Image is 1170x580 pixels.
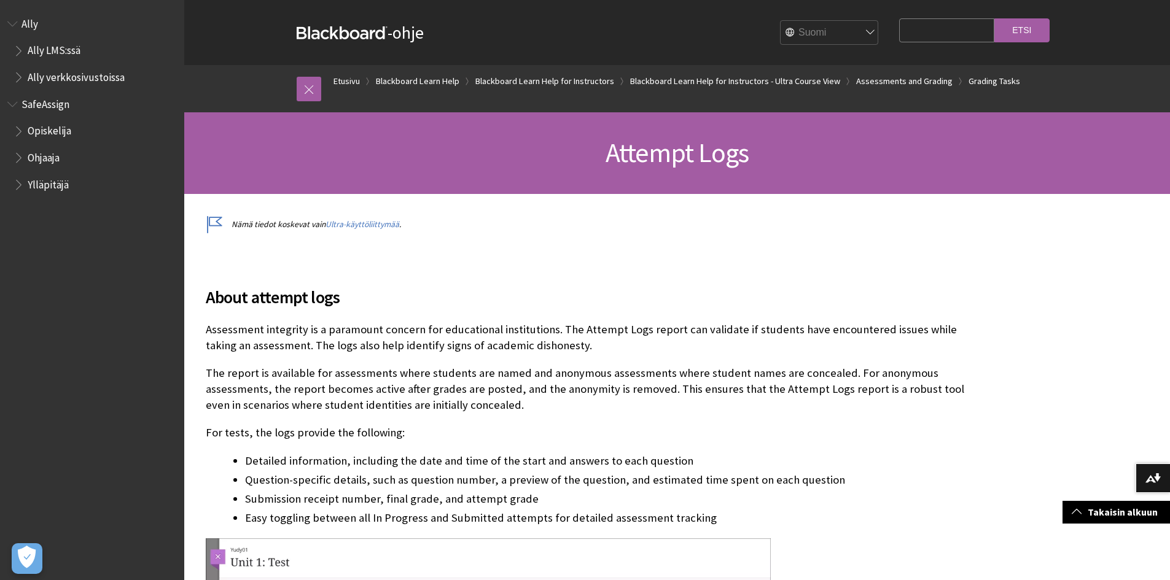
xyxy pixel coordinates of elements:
span: SafeAssign [21,94,69,110]
li: Question-specific details, such as question number, a preview of the question, and estimated time... [245,471,967,489]
a: Grading Tasks [969,74,1020,89]
input: Etsi [994,18,1050,42]
li: Submission receipt number, final grade, and attempt grade [245,490,967,508]
nav: Book outline for Blackboard SafeAssign [7,94,177,195]
a: Ultra-käyttöliittymää [326,219,399,230]
span: Attempt Logs [606,136,749,169]
span: Opiskelija [28,121,71,137]
p: For tests, the logs provide the following: [206,425,967,441]
li: Detailed information, including the date and time of the start and answers to each question [245,452,967,470]
span: Ylläpitäjä [28,174,69,191]
h2: About attempt logs [206,269,967,310]
span: Ally verkkosivustoissa [28,67,125,83]
p: The report is available for assessments where students are named and anonymous assessments where ... [206,365,967,414]
a: Etusivu [333,74,360,89]
select: Site Language Selector [781,21,879,45]
a: Assessments and Grading [856,74,953,89]
li: Easy toggling between all In Progress and Submitted attempts for detailed assessment tracking [245,509,967,527]
a: Blackboard Learn Help for Instructors - Ultra Course View [630,74,840,89]
a: Blackboard Learn Help [376,74,459,89]
p: Nämä tiedot koskevat vain . [206,218,967,230]
span: Ohjaaja [28,147,60,164]
button: Open Preferences [12,543,42,574]
a: Blackboard-ohje [297,21,424,44]
span: Ally [21,14,38,30]
a: Takaisin alkuun [1063,501,1170,524]
a: Blackboard Learn Help for Instructors [475,74,614,89]
nav: Book outline for Anthology Ally Help [7,14,177,88]
strong: Blackboard [297,26,388,39]
span: Ally LMS:ssä [28,41,80,57]
p: Assessment integrity is a paramount concern for educational institutions. The Attempt Logs report... [206,322,967,354]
